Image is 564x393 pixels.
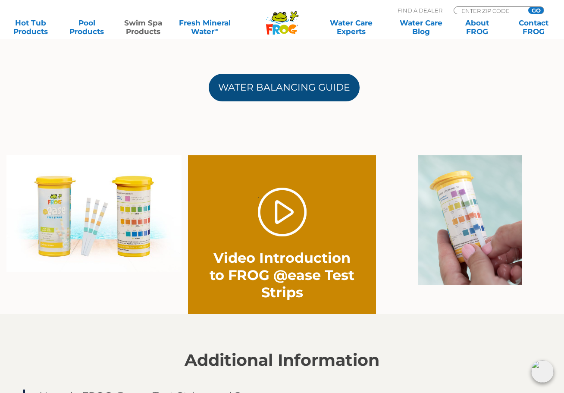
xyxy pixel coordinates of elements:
h2: Additional Information [17,351,547,370]
a: Water CareBlog [399,19,443,36]
a: ContactFROG [512,19,555,36]
a: Water CareExperts [316,19,387,36]
img: openIcon [531,360,554,383]
p: Find A Dealer [398,6,442,14]
img: @easeTESTstrips [418,155,522,285]
a: Play Video [258,188,307,236]
input: Zip Code Form [461,7,519,14]
a: PoolProducts [65,19,108,36]
img: TestStripPoolside [6,155,182,272]
a: AboutFROG [455,19,499,36]
a: Water Balancing Guide [209,74,360,101]
a: Hot TubProducts [9,19,52,36]
a: Fresh MineralWater∞ [177,19,232,36]
a: Swim SpaProducts [121,19,165,36]
h2: Video Introduction to FROG @ease Test Strips [207,249,357,301]
sup: ∞ [214,26,218,33]
input: GO [528,7,544,14]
